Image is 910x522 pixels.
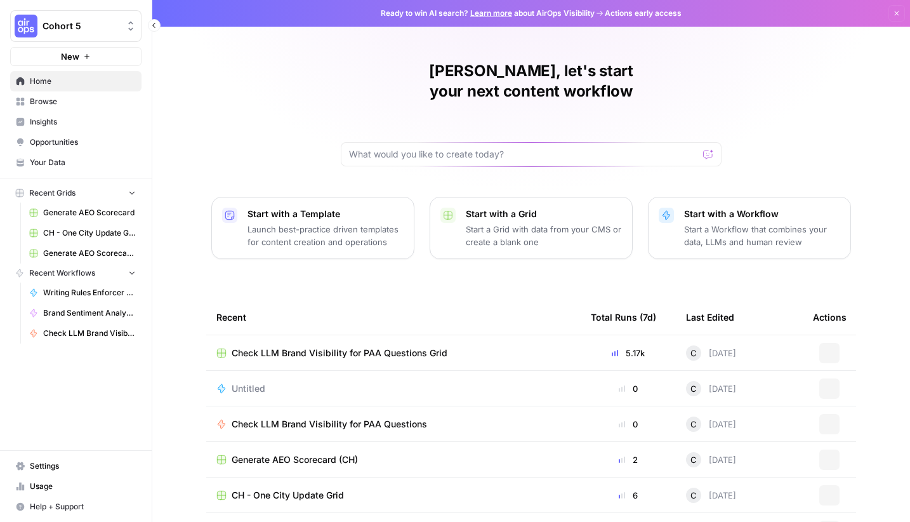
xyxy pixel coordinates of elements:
[591,453,666,466] div: 2
[23,203,142,223] a: Generate AEO Scorecard
[232,347,447,359] span: Check LLM Brand Visibility for PAA Questions Grid
[43,207,136,218] span: Generate AEO Scorecard
[684,208,840,220] p: Start with a Workflow
[30,116,136,128] span: Insights
[10,152,142,173] a: Your Data
[10,132,142,152] a: Opportunities
[686,488,736,503] div: [DATE]
[466,208,622,220] p: Start with a Grid
[591,347,666,359] div: 5.17k
[23,303,142,323] a: Brand Sentiment Analysis - [PERSON_NAME]
[341,61,722,102] h1: [PERSON_NAME], let's start your next content workflow
[216,382,570,395] a: Untitled
[686,381,736,396] div: [DATE]
[30,157,136,168] span: Your Data
[466,223,622,248] p: Start a Grid with data from your CMS or create a blank one
[10,112,142,132] a: Insights
[30,76,136,87] span: Home
[216,347,570,359] a: Check LLM Brand Visibility for PAA Questions Grid
[813,300,847,335] div: Actions
[10,10,142,42] button: Workspace: Cohort 5
[690,453,697,466] span: C
[61,50,79,63] span: New
[605,8,682,19] span: Actions early access
[23,243,142,264] a: Generate AEO Scorecard (CH)
[591,300,656,335] div: Total Runs (7d)
[43,307,136,319] span: Brand Sentiment Analysis - [PERSON_NAME]
[216,300,570,335] div: Recent
[29,267,95,279] span: Recent Workflows
[648,197,851,259] button: Start with a WorkflowStart a Workflow that combines your data, LLMs and human review
[232,453,358,466] span: Generate AEO Scorecard (CH)
[686,452,736,467] div: [DATE]
[10,497,142,517] button: Help + Support
[247,208,404,220] p: Start with a Template
[470,8,512,18] a: Learn more
[232,382,265,395] span: Untitled
[381,8,595,19] span: Ready to win AI search? about AirOps Visibility
[15,15,37,37] img: Cohort 5 Logo
[690,418,697,431] span: C
[216,418,570,431] a: Check LLM Brand Visibility for PAA Questions
[43,227,136,239] span: CH - One City Update Grid
[216,453,570,466] a: Generate AEO Scorecard (CH)
[23,283,142,303] a: Writing Rules Enforcer 🔨 - Fork - CDJ
[690,347,697,359] span: C
[43,328,136,339] span: Check LLM Brand Visibility for PAA Questions
[43,287,136,298] span: Writing Rules Enforcer 🔨 - Fork - CDJ
[23,223,142,243] a: CH - One City Update Grid
[30,96,136,107] span: Browse
[23,323,142,344] a: Check LLM Brand Visibility for PAA Questions
[30,501,136,512] span: Help + Support
[232,489,344,502] span: CH - One City Update Grid
[10,476,142,497] a: Usage
[30,137,136,148] span: Opportunities
[10,456,142,476] a: Settings
[686,300,734,335] div: Last Edited
[349,148,698,161] input: What would you like to create today?
[591,382,666,395] div: 0
[684,223,840,248] p: Start a Workflow that combines your data, LLMs and human review
[686,417,736,432] div: [DATE]
[591,489,666,502] div: 6
[211,197,414,259] button: Start with a TemplateLaunch best-practice driven templates for content creation and operations
[430,197,633,259] button: Start with a GridStart a Grid with data from your CMS or create a blank one
[247,223,404,248] p: Launch best-practice driven templates for content creation and operations
[591,418,666,431] div: 0
[29,187,76,199] span: Recent Grids
[10,47,142,66] button: New
[43,248,136,259] span: Generate AEO Scorecard (CH)
[10,264,142,283] button: Recent Workflows
[690,489,697,502] span: C
[43,20,119,32] span: Cohort 5
[10,184,142,203] button: Recent Grids
[30,481,136,492] span: Usage
[10,91,142,112] a: Browse
[232,418,427,431] span: Check LLM Brand Visibility for PAA Questions
[686,345,736,361] div: [DATE]
[216,489,570,502] a: CH - One City Update Grid
[690,382,697,395] span: C
[10,71,142,91] a: Home
[30,460,136,472] span: Settings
